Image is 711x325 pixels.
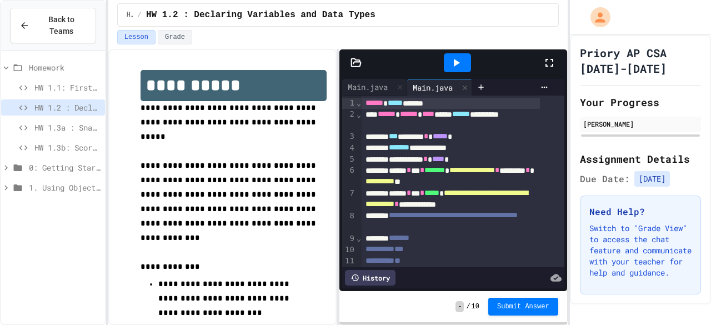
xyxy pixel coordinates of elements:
div: 5 [342,154,356,165]
div: Main.java [342,79,407,96]
span: Due Date: [580,172,630,186]
span: / [138,11,142,19]
div: 11 [342,256,356,267]
span: HW 1.2 : Declaring Variables and Data Types [34,102,101,113]
h2: Assignment Details [580,151,701,167]
span: Fold line [356,234,362,243]
span: Fold line [356,110,362,119]
span: 10 [472,302,479,311]
span: HW 1.3b: Score Board Fixer [34,142,101,153]
h3: Need Help? [589,205,692,218]
div: 7 [342,188,356,211]
button: Lesson [117,30,156,44]
button: Grade [158,30,192,44]
h1: Priory AP CSA [DATE]-[DATE] [580,45,701,76]
span: Fold line [356,98,362,107]
span: Submit Answer [497,302,549,311]
div: 1 [342,98,356,109]
div: My Account [579,4,613,30]
span: [DATE] [634,171,670,187]
span: Homework [127,11,133,19]
h2: Your Progress [580,94,701,110]
span: Homework [29,62,101,73]
span: 1. Using Objects and Methods [29,182,101,193]
div: 8 [342,211,356,233]
div: 4 [342,143,356,154]
span: - [455,301,464,312]
div: 10 [342,244,356,256]
span: HW 1.3a : Snack Budget Tracker [34,122,101,133]
div: 6 [342,165,356,188]
span: / [466,302,470,311]
div: 3 [342,131,356,142]
div: History [345,270,395,286]
div: 2 [342,109,356,131]
span: HW 1.1: First Program [34,82,101,93]
span: 0: Getting Started [29,162,101,173]
div: [PERSON_NAME] [583,119,698,129]
div: 9 [342,233,356,244]
div: Main.java [342,81,393,93]
div: 12 [342,267,356,278]
div: Main.java [407,79,472,96]
button: Back to Teams [10,8,96,43]
p: Switch to "Grade View" to access the chat feature and communicate with your teacher for help and ... [589,223,692,278]
button: Submit Answer [488,298,558,316]
div: Main.java [407,82,458,93]
span: Back to Teams [36,14,87,37]
span: HW 1.2 : Declaring Variables and Data Types [146,8,375,22]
